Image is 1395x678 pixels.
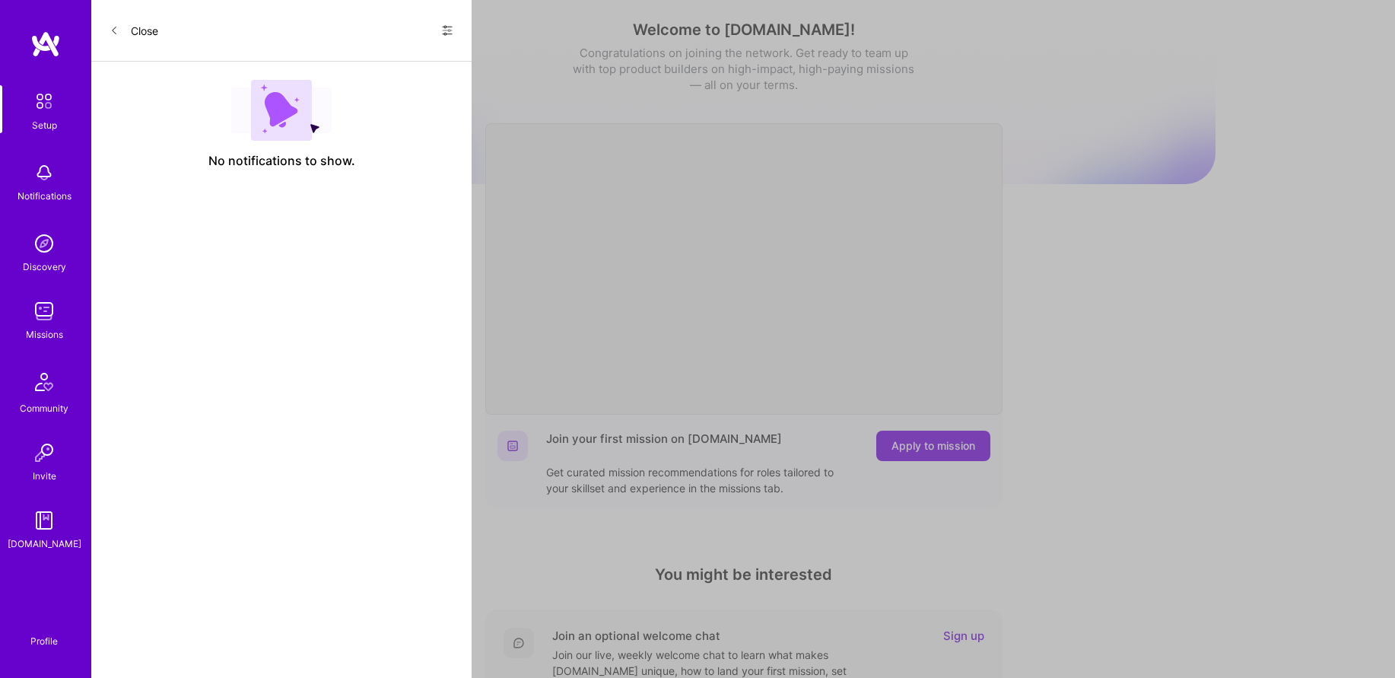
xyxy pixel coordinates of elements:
[26,364,62,400] img: Community
[29,438,59,468] img: Invite
[231,80,332,141] img: empty
[33,468,56,484] div: Invite
[30,30,61,58] img: logo
[17,188,71,204] div: Notifications
[29,158,59,188] img: bell
[208,153,355,169] span: No notifications to show.
[8,536,81,552] div: [DOMAIN_NAME]
[26,326,63,342] div: Missions
[28,85,60,117] img: setup
[110,18,158,43] button: Close
[23,259,66,275] div: Discovery
[32,117,57,133] div: Setup
[30,633,58,648] div: Profile
[25,617,63,648] a: Profile
[29,296,59,326] img: teamwork
[29,228,59,259] img: discovery
[20,400,68,416] div: Community
[29,505,59,536] img: guide book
